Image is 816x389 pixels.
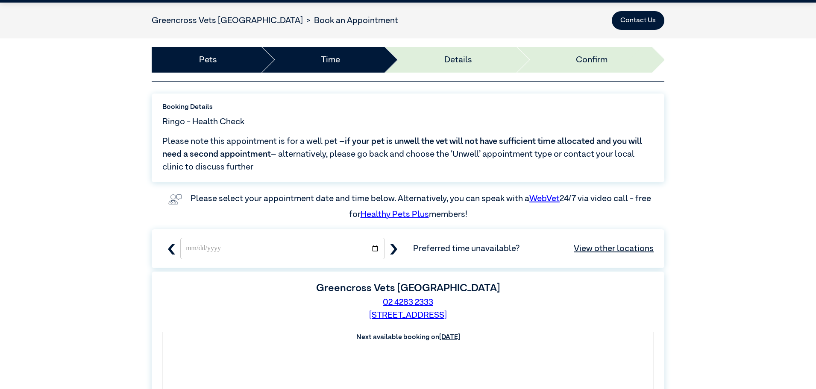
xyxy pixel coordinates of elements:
u: [DATE] [439,334,460,341]
span: Preferred time unavailable? [413,242,654,255]
img: vet [165,191,185,208]
a: Pets [199,53,217,66]
a: View other locations [574,242,654,255]
a: 02 4283 2333 [383,298,433,307]
label: Please select your appointment date and time below. Alternatively, you can speak with a 24/7 via ... [191,194,653,218]
nav: breadcrumb [152,14,398,27]
label: Greencross Vets [GEOGRAPHIC_DATA] [316,283,500,293]
a: Greencross Vets [GEOGRAPHIC_DATA] [152,16,303,25]
th: Next available booking on [163,332,653,342]
a: [STREET_ADDRESS] [369,311,447,319]
a: Time [321,53,340,66]
li: Book an Appointment [303,14,398,27]
span: if your pet is unwell the vet will not have sufficient time allocated and you will need a second ... [162,137,642,158]
button: Contact Us [612,11,664,30]
span: Ringo - Health Check [162,115,244,128]
a: WebVet [529,194,560,203]
label: Booking Details [162,102,654,112]
span: Please note this appointment is for a well pet – – alternatively, please go back and choose the ‘... [162,135,654,173]
a: Healthy Pets Plus [361,210,429,219]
